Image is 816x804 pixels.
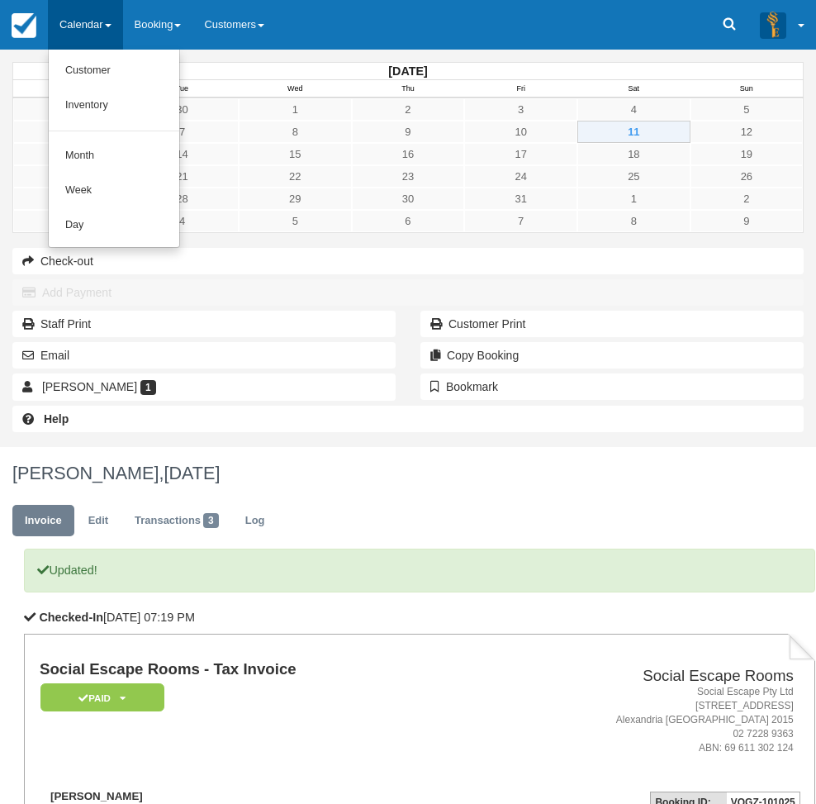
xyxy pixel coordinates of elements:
[12,279,804,306] button: Add Payment
[164,463,220,483] span: [DATE]
[12,342,396,369] button: Email
[44,412,69,426] b: Help
[12,13,36,38] img: checkfront-main-nav-mini-logo.png
[49,208,179,243] a: Day
[13,143,126,165] a: 13
[49,88,179,123] a: Inventory
[690,165,803,188] a: 26
[126,143,239,165] a: 14
[12,505,74,537] a: Invoice
[239,210,352,232] a: 5
[690,143,803,165] a: 19
[239,80,352,98] th: Wed
[24,549,815,592] p: Updated!
[122,505,231,537] a: Transactions3
[690,210,803,232] a: 9
[464,143,577,165] a: 17
[13,165,126,188] a: 20
[239,98,352,121] a: 1
[577,98,690,121] a: 4
[464,80,577,98] th: Fri
[239,143,352,165] a: 15
[233,505,278,537] a: Log
[352,165,465,188] a: 23
[464,98,577,121] a: 3
[49,139,179,174] a: Month
[24,609,815,626] p: [DATE] 07:19 PM
[12,373,396,400] a: [PERSON_NAME] 1
[352,188,465,210] a: 30
[12,464,804,483] h1: [PERSON_NAME],
[239,121,352,143] a: 8
[39,611,103,624] b: Checked-In
[577,188,690,210] a: 1
[126,165,239,188] a: 21
[482,685,794,756] address: Social Escape Pty Ltd [STREET_ADDRESS] Alexandria [GEOGRAPHIC_DATA] 2015 02 7228 9363 ABN: 69 611...
[464,188,577,210] a: 31
[13,98,126,121] a: 29
[203,513,219,528] span: 3
[76,505,121,537] a: Edit
[40,683,164,712] em: Paid
[420,342,804,369] button: Copy Booking
[464,165,577,188] a: 24
[48,50,180,248] ul: Calendar
[126,188,239,210] a: 28
[690,188,803,210] a: 2
[352,80,465,98] th: Thu
[40,661,476,678] h1: Social Escape Rooms - Tax Invoice
[239,165,352,188] a: 22
[690,80,804,98] th: Sun
[690,98,803,121] a: 5
[464,121,577,143] a: 10
[13,80,126,98] th: Mon
[577,210,690,232] a: 8
[126,98,239,121] a: 30
[140,380,156,395] span: 1
[352,98,465,121] a: 2
[126,80,239,98] th: Tue
[760,12,786,38] img: A3
[49,174,179,208] a: Week
[420,311,804,337] a: Customer Print
[42,380,137,393] span: [PERSON_NAME]
[352,121,465,143] a: 9
[690,121,803,143] a: 12
[464,210,577,232] a: 7
[12,248,804,274] button: Check-out
[239,188,352,210] a: 29
[12,311,396,337] a: Staff Print
[13,210,126,232] a: 3
[577,121,690,143] a: 11
[482,668,794,685] h2: Social Escape Rooms
[13,188,126,210] a: 27
[126,210,239,232] a: 4
[126,121,239,143] a: 7
[577,80,690,98] th: Sat
[577,143,690,165] a: 18
[49,54,179,88] a: Customer
[50,790,143,802] strong: [PERSON_NAME]
[12,406,804,432] a: Help
[352,143,465,165] a: 16
[352,210,465,232] a: 6
[577,165,690,188] a: 25
[388,64,427,78] strong: [DATE]
[13,121,126,143] a: 6
[40,683,159,713] a: Paid
[420,373,804,400] button: Bookmark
